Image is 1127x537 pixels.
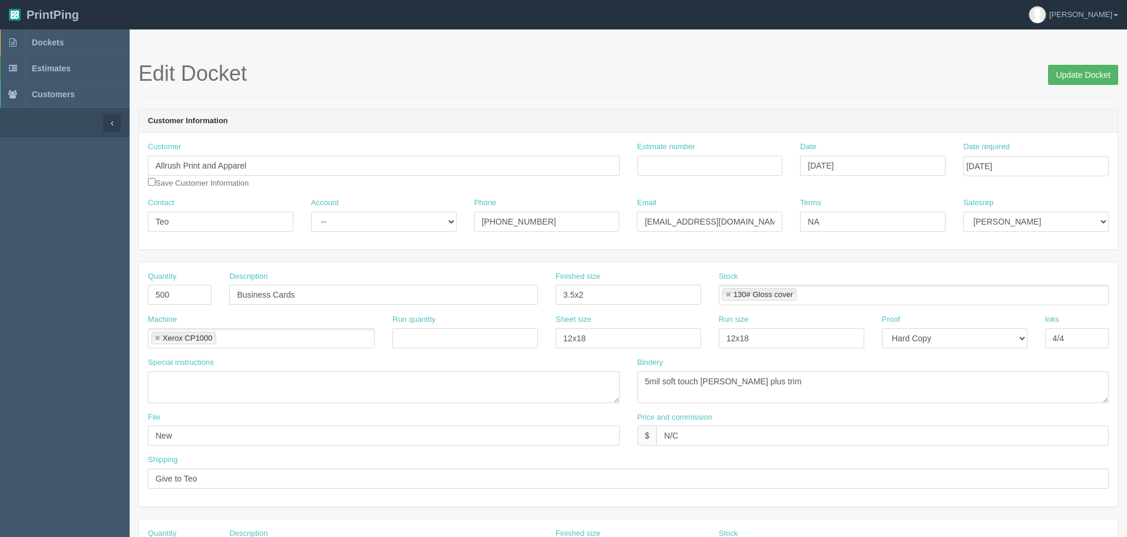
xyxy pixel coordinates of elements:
[32,64,71,73] span: Estimates
[963,197,993,209] label: Salesrep
[1048,65,1118,85] input: Update Docket
[148,412,160,423] label: File
[719,314,749,325] label: Run size
[392,314,435,325] label: Run quantity
[148,141,620,189] div: Save Customer Information
[139,110,1118,133] header: Customer Information
[637,371,1109,403] textarea: 5mil soft touch [PERSON_NAME] plus trim
[637,357,663,368] label: Bindery
[138,62,1118,85] h1: Edit Docket
[32,90,75,99] span: Customers
[1045,314,1059,325] label: Inks
[229,271,267,282] label: Description
[882,314,900,325] label: Proof
[148,357,214,368] label: Special instructions
[637,412,712,423] label: Price and commission
[148,314,177,325] label: Machine
[148,197,174,209] label: Contact
[148,141,181,153] label: Customer
[148,156,620,176] input: Enter customer name
[733,291,793,298] div: 130# Gloss cover
[637,197,656,209] label: Email
[637,141,695,153] label: Estimate number
[148,454,178,466] label: Shipping
[32,38,64,47] span: Dockets
[800,141,816,153] label: Date
[719,271,738,282] label: Stock
[311,197,339,209] label: Account
[9,9,21,21] img: logo-3e63b451c926e2ac314895c53de4908e5d424f24456219fb08d385ab2e579770.png
[963,141,1010,153] label: Date required
[1029,6,1046,23] img: avatar_default-7531ab5dedf162e01f1e0bb0964e6a185e93c5c22dfe317fb01d7f8cd2b1632c.jpg
[556,314,591,325] label: Sheet size
[163,334,213,342] div: Xerox CP1000
[148,271,176,282] label: Quantity
[800,197,821,209] label: Terms
[637,426,657,446] div: $
[474,197,497,209] label: Phone
[556,271,600,282] label: Finished size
